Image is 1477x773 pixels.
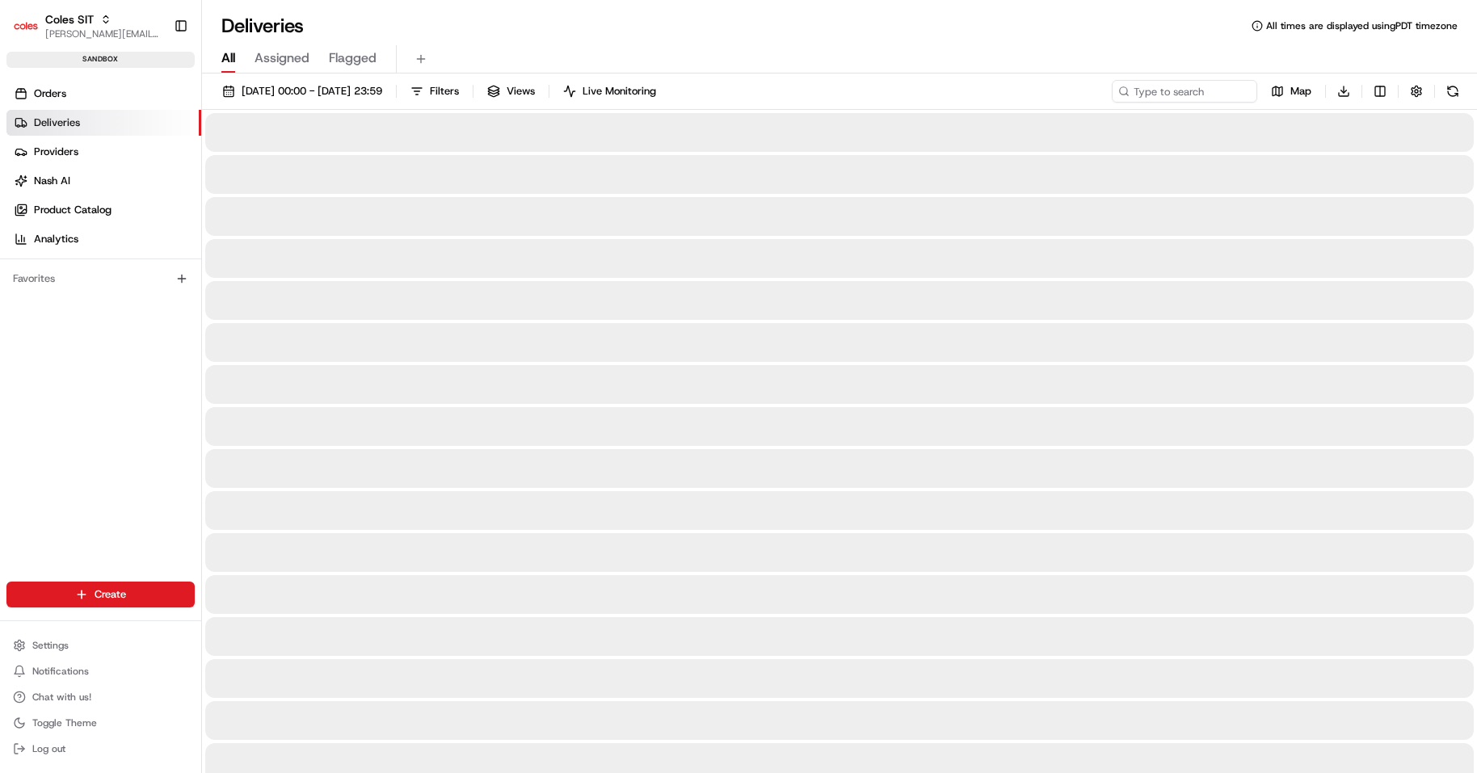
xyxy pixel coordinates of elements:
button: Chat with us! [6,686,195,708]
input: Type to search [1112,80,1257,103]
span: Orders [34,86,66,101]
span: Analytics [34,232,78,246]
button: Toggle Theme [6,712,195,734]
span: Settings [32,639,69,652]
button: Notifications [6,660,195,683]
button: Views [480,80,542,103]
span: Create [95,587,126,602]
a: Orders [6,81,201,107]
button: Log out [6,737,195,760]
div: Favorites [6,266,195,292]
div: sandbox [6,52,195,68]
button: [DATE] 00:00 - [DATE] 23:59 [215,80,389,103]
button: [PERSON_NAME][EMAIL_ADDRESS][DOMAIN_NAME] [45,27,161,40]
span: Toggle Theme [32,716,97,729]
button: Create [6,582,195,607]
a: Deliveries [6,110,201,136]
button: Filters [403,80,466,103]
span: Live Monitoring [583,84,656,99]
span: Notifications [32,665,89,678]
button: Settings [6,634,195,657]
span: Filters [430,84,459,99]
span: All times are displayed using PDT timezone [1266,19,1458,32]
span: Product Catalog [34,203,112,217]
button: Coles SITColes SIT[PERSON_NAME][EMAIL_ADDRESS][DOMAIN_NAME] [6,6,167,45]
span: Log out [32,742,65,755]
img: Coles SIT [13,13,39,39]
a: Analytics [6,226,201,252]
span: All [221,48,235,68]
h1: Deliveries [221,13,304,39]
span: Map [1290,84,1311,99]
span: Views [507,84,535,99]
span: Assigned [255,48,309,68]
button: Live Monitoring [556,80,663,103]
a: Nash AI [6,168,201,194]
span: Deliveries [34,116,80,130]
span: Chat with us! [32,691,91,704]
button: Coles SIT [45,11,94,27]
a: Providers [6,139,201,165]
button: Refresh [1441,80,1464,103]
span: Flagged [329,48,377,68]
span: [DATE] 00:00 - [DATE] 23:59 [242,84,382,99]
a: Product Catalog [6,197,201,223]
span: Providers [34,145,78,159]
button: Map [1264,80,1319,103]
span: Nash AI [34,174,70,188]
